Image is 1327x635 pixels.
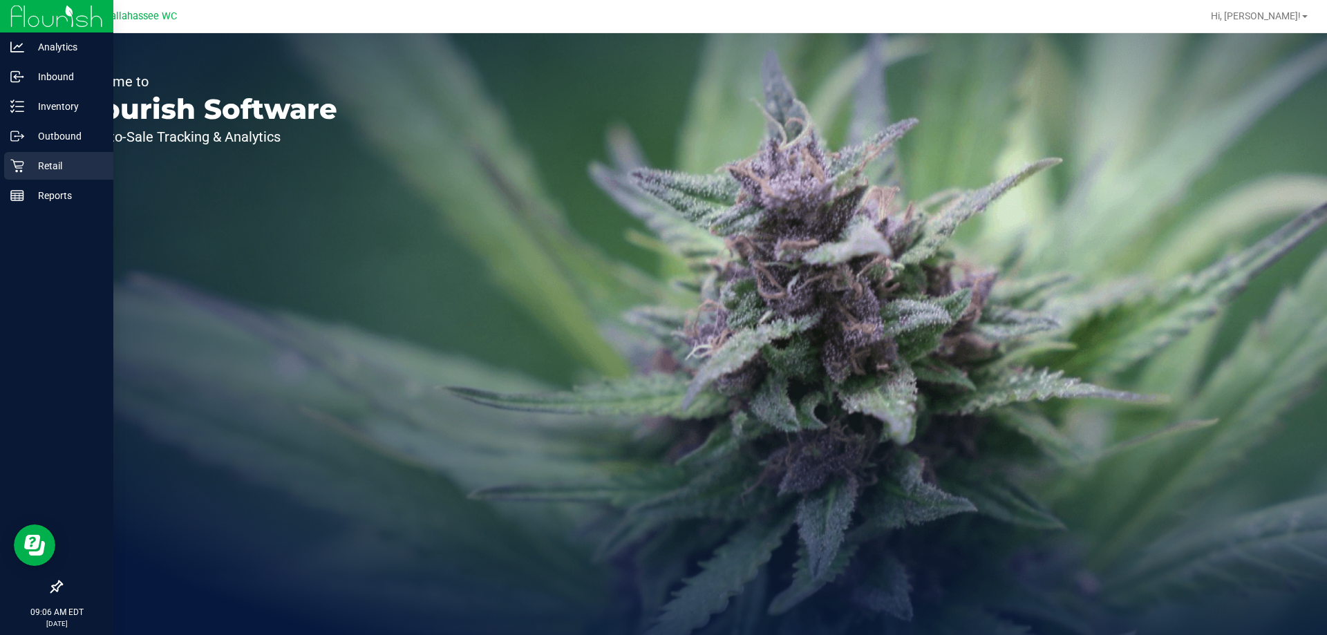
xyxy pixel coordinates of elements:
[75,95,337,123] p: Flourish Software
[24,98,107,115] p: Inventory
[10,189,24,202] inline-svg: Reports
[24,158,107,174] p: Retail
[10,129,24,143] inline-svg: Outbound
[105,10,177,22] span: Tallahassee WC
[24,128,107,144] p: Outbound
[24,187,107,204] p: Reports
[10,40,24,54] inline-svg: Analytics
[75,75,337,88] p: Welcome to
[6,618,107,629] p: [DATE]
[14,524,55,566] iframe: Resource center
[1211,10,1301,21] span: Hi, [PERSON_NAME]!
[24,68,107,85] p: Inbound
[75,130,337,144] p: Seed-to-Sale Tracking & Analytics
[24,39,107,55] p: Analytics
[10,99,24,113] inline-svg: Inventory
[10,70,24,84] inline-svg: Inbound
[10,159,24,173] inline-svg: Retail
[6,606,107,618] p: 09:06 AM EDT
